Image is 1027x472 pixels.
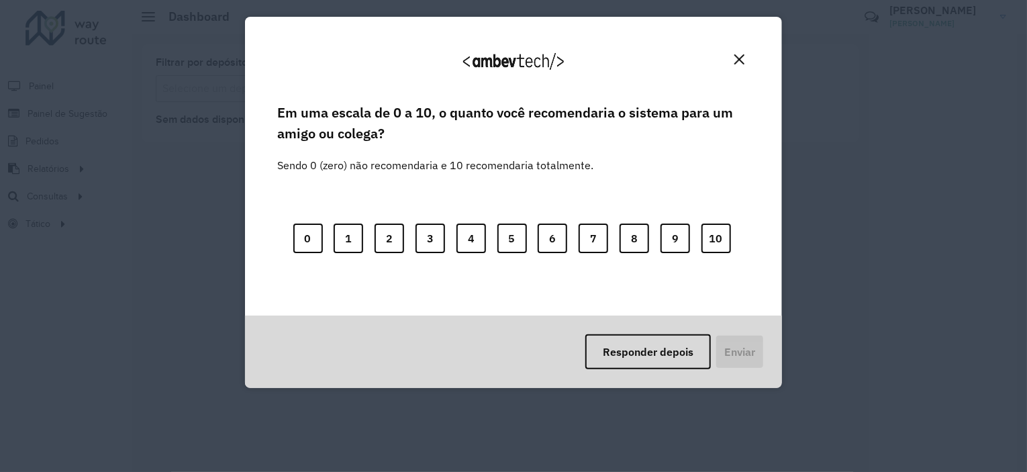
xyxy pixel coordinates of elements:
button: 3 [415,224,445,253]
button: 5 [497,224,527,253]
button: 2 [375,224,404,253]
button: 6 [538,224,567,253]
button: 1 [334,224,363,253]
button: 8 [620,224,649,253]
button: 0 [293,224,323,253]
button: 10 [701,224,731,253]
button: 9 [661,224,690,253]
label: Em uma escala de 0 a 10, o quanto você recomendaria o sistema para um amigo ou colega? [277,103,750,144]
img: Close [734,54,744,64]
label: Sendo 0 (zero) não recomendaria e 10 recomendaria totalmente. [277,141,593,173]
button: 7 [579,224,608,253]
button: Responder depois [585,334,711,369]
button: 4 [456,224,486,253]
img: Logo Ambevtech [463,53,564,70]
button: Close [729,49,750,70]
